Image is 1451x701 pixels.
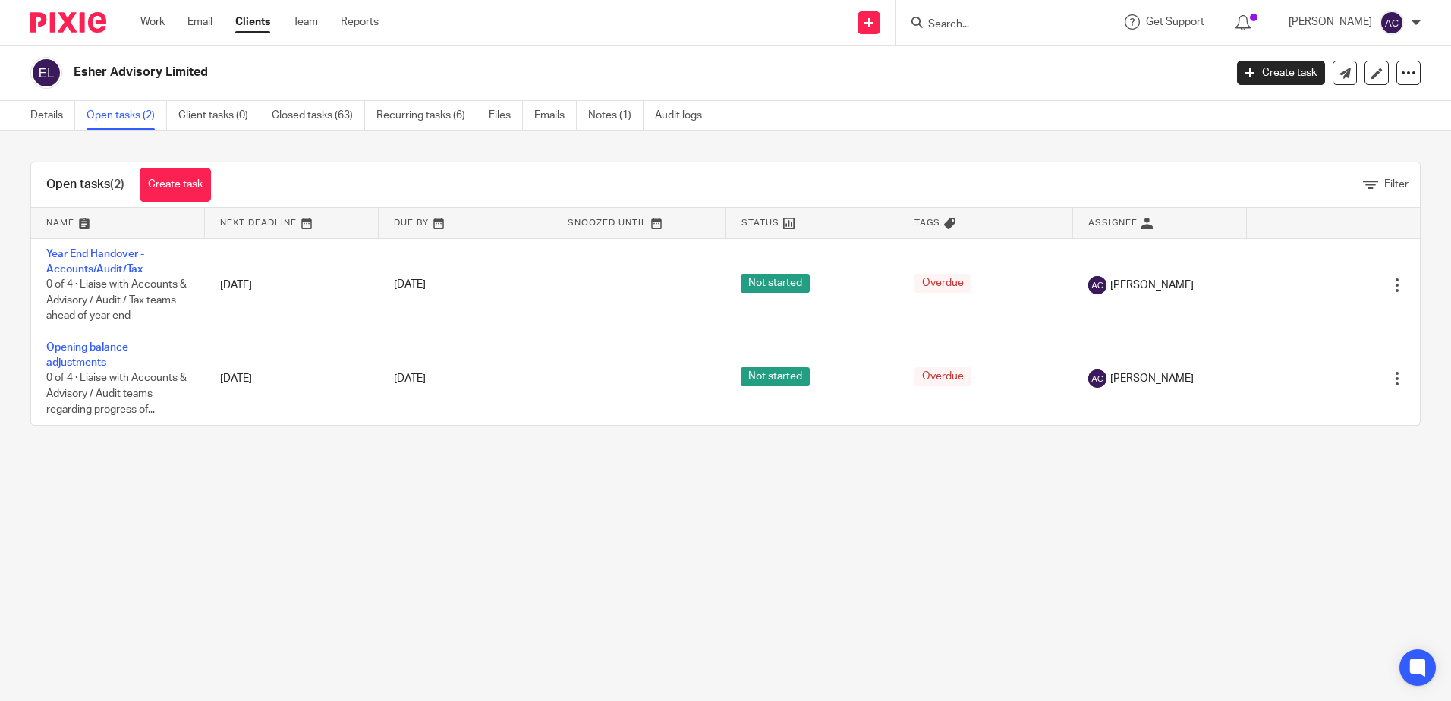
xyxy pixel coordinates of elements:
[1088,369,1106,388] img: svg%3E
[1088,276,1106,294] img: svg%3E
[205,238,379,332] td: [DATE]
[74,64,986,80] h2: Esher Advisory Limited
[46,342,128,368] a: Opening balance adjustments
[1380,11,1404,35] img: svg%3E
[568,218,647,227] span: Snoozed Until
[30,57,62,89] img: svg%3E
[376,101,477,130] a: Recurring tasks (6)
[655,101,713,130] a: Audit logs
[46,249,144,275] a: Year End Handover - Accounts/Audit/Tax
[914,367,971,386] span: Overdue
[741,218,779,227] span: Status
[272,101,365,130] a: Closed tasks (63)
[178,101,260,130] a: Client tasks (0)
[30,101,75,130] a: Details
[394,280,426,291] span: [DATE]
[87,101,167,130] a: Open tasks (2)
[741,274,810,293] span: Not started
[914,274,971,293] span: Overdue
[1237,61,1325,85] a: Create task
[588,101,644,130] a: Notes (1)
[46,279,187,321] span: 0 of 4 · Liaise with Accounts & Advisory / Audit / Tax teams ahead of year end
[140,14,165,30] a: Work
[46,373,187,415] span: 0 of 4 · Liaise with Accounts & Advisory / Audit teams regarding progress of...
[489,101,523,130] a: Files
[914,218,940,227] span: Tags
[140,168,211,202] a: Create task
[1110,371,1194,386] span: [PERSON_NAME]
[1289,14,1372,30] p: [PERSON_NAME]
[534,101,577,130] a: Emails
[187,14,212,30] a: Email
[110,178,124,190] span: (2)
[1384,179,1409,190] span: Filter
[1110,278,1194,293] span: [PERSON_NAME]
[235,14,270,30] a: Clients
[30,12,106,33] img: Pixie
[394,373,426,384] span: [DATE]
[46,177,124,193] h1: Open tasks
[1146,17,1204,27] span: Get Support
[205,332,379,425] td: [DATE]
[927,18,1063,32] input: Search
[741,367,810,386] span: Not started
[293,14,318,30] a: Team
[341,14,379,30] a: Reports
